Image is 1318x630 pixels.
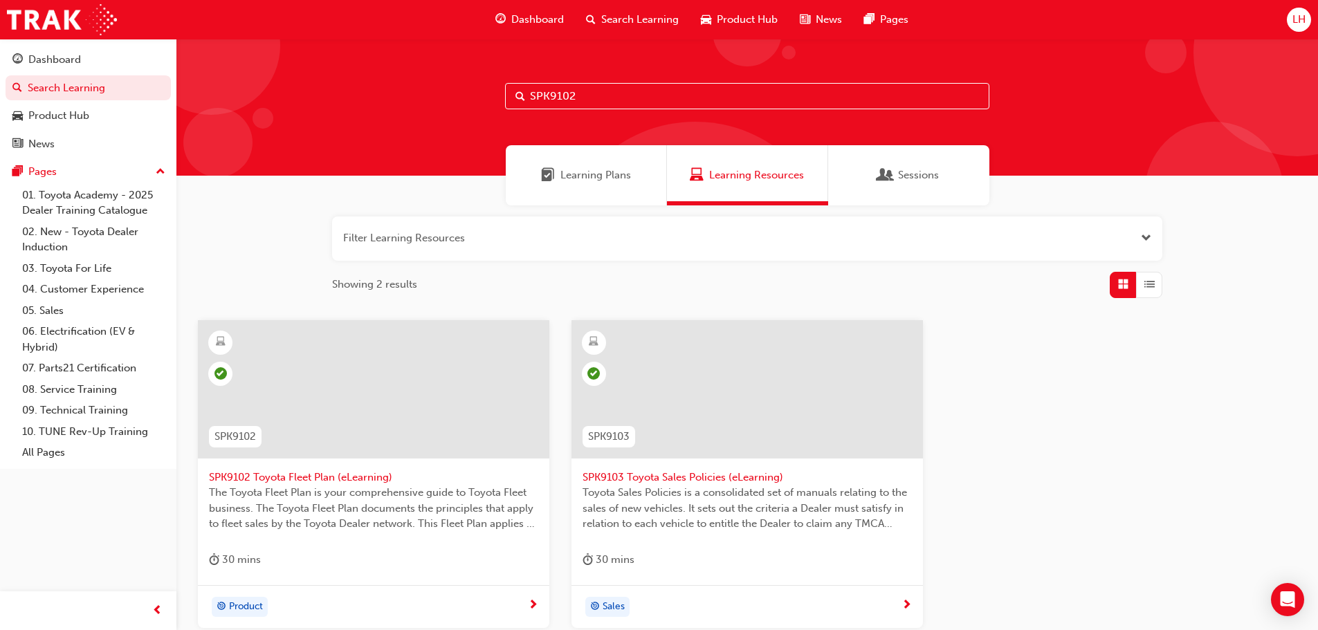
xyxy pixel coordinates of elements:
[28,52,81,68] div: Dashboard
[28,136,55,152] div: News
[156,163,165,181] span: up-icon
[789,6,853,34] a: news-iconNews
[7,4,117,35] img: Trak
[17,300,171,322] a: 05. Sales
[17,279,171,300] a: 04. Customer Experience
[1292,12,1306,28] span: LH
[1144,277,1155,293] span: List
[17,185,171,221] a: 01. Toyota Academy - 2025 Dealer Training Catalogue
[6,131,171,157] a: News
[12,166,23,178] span: pages-icon
[214,367,227,380] span: learningRecordVerb_PASS-icon
[6,103,171,129] a: Product Hub
[217,598,226,616] span: target-icon
[495,11,506,28] span: guage-icon
[216,333,226,351] span: learningResourceType_ELEARNING-icon
[12,54,23,66] span: guage-icon
[28,164,57,180] div: Pages
[17,321,171,358] a: 06. Electrification (EV & Hybrid)
[541,167,555,183] span: Learning Plans
[12,82,22,95] span: search-icon
[800,11,810,28] span: news-icon
[28,108,89,124] div: Product Hub
[17,400,171,421] a: 09. Technical Training
[6,75,171,101] a: Search Learning
[601,12,679,28] span: Search Learning
[12,110,23,122] span: car-icon
[6,47,171,73] a: Dashboard
[583,470,912,485] span: SPK9103 Toyota Sales Policies (eLearning)
[17,258,171,279] a: 03. Toyota For Life
[586,11,596,28] span: search-icon
[828,145,989,205] a: SessionsSessions
[209,551,261,568] div: 30 mins
[583,551,634,568] div: 30 mins
[12,138,23,151] span: news-icon
[603,599,625,615] span: Sales
[17,442,171,463] a: All Pages
[17,379,171,400] a: 08. Service Training
[17,421,171,443] a: 10. TUNE Rev-Up Training
[506,145,667,205] a: Learning PlansLearning Plans
[152,602,163,620] span: prev-icon
[229,599,263,615] span: Product
[816,12,842,28] span: News
[1287,8,1311,32] button: LH
[901,600,912,612] span: next-icon
[209,551,219,568] span: duration-icon
[690,6,789,34] a: car-iconProduct Hub
[690,167,704,183] span: Learning Resources
[6,44,171,159] button: DashboardSearch LearningProduct HubNews
[879,167,893,183] span: Sessions
[528,600,538,612] span: next-icon
[515,89,525,104] span: Search
[511,12,564,28] span: Dashboard
[332,277,417,293] span: Showing 2 results
[209,485,538,532] span: The Toyota Fleet Plan is your comprehensive guide to Toyota Fleet business. The Toyota Fleet Plan...
[6,159,171,185] button: Pages
[1271,583,1304,616] div: Open Intercom Messenger
[560,167,631,183] span: Learning Plans
[853,6,919,34] a: pages-iconPages
[1118,277,1128,293] span: Grid
[571,320,923,629] a: SPK9103SPK9103 Toyota Sales Policies (eLearning)Toyota Sales Policies is a consolidated set of ma...
[588,429,630,445] span: SPK9103
[1141,230,1151,246] button: Open the filter
[717,12,778,28] span: Product Hub
[583,551,593,568] span: duration-icon
[864,11,875,28] span: pages-icon
[880,12,908,28] span: Pages
[587,367,600,380] span: learningRecordVerb_COMPLETE-icon
[898,167,939,183] span: Sessions
[575,6,690,34] a: search-iconSearch Learning
[484,6,575,34] a: guage-iconDashboard
[667,145,828,205] a: Learning ResourcesLearning Resources
[590,598,600,616] span: target-icon
[214,429,256,445] span: SPK9102
[17,221,171,258] a: 02. New - Toyota Dealer Induction
[701,11,711,28] span: car-icon
[505,83,989,109] input: Search...
[17,358,171,379] a: 07. Parts21 Certification
[209,470,538,485] span: SPK9102 Toyota Fleet Plan (eLearning)
[589,333,598,351] span: learningResourceType_ELEARNING-icon
[709,167,804,183] span: Learning Resources
[583,485,912,532] span: Toyota Sales Policies is a consolidated set of manuals relating to the sales of new vehicles. It ...
[198,320,549,629] a: SPK9102SPK9102 Toyota Fleet Plan (eLearning)The Toyota Fleet Plan is your comprehensive guide to ...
